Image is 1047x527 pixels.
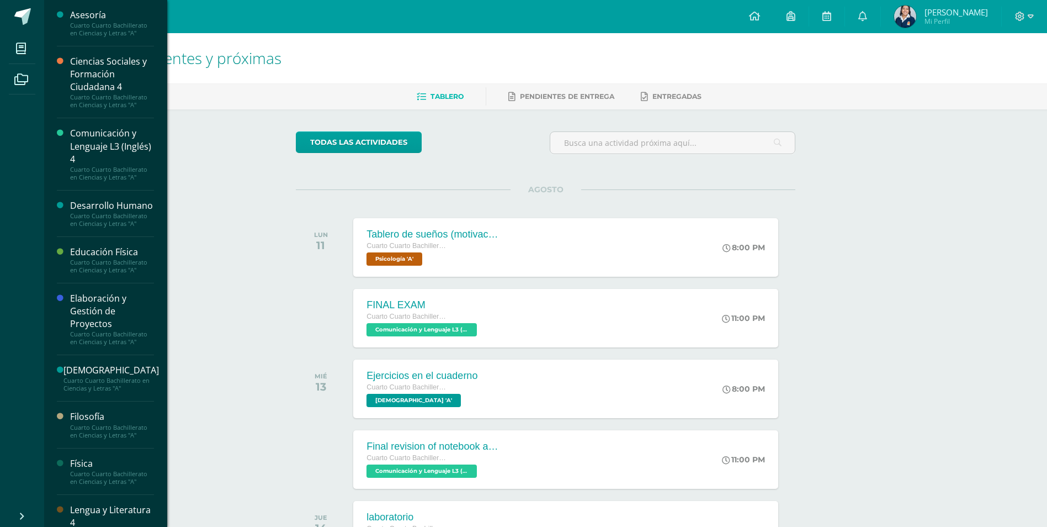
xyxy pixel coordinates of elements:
div: JUE [315,514,327,521]
a: Desarrollo HumanoCuarto Cuarto Bachillerato en Ciencias y Letras "A" [70,199,154,228]
a: AsesoríaCuarto Cuarto Bachillerato en Ciencias y Letras "A" [70,9,154,37]
div: laboratorio [366,512,449,523]
div: 13 [315,380,327,393]
img: e5e8cd2338d8cf2eac9869c27e6ace4a.png [894,6,916,28]
div: Física [70,457,154,470]
span: Mi Perfil [924,17,988,26]
div: Cuarto Cuarto Bachillerato en Ciencias y Letras "A" [70,93,154,109]
div: Cuarto Cuarto Bachillerato en Ciencias y Letras "A" [70,166,154,181]
div: Final revision of notebook and book [366,441,499,452]
input: Busca una actividad próxima aquí... [550,132,795,154]
span: AGOSTO [511,185,581,194]
a: Pendientes de entrega [508,88,614,106]
span: Entregadas [652,92,701,101]
div: Cuarto Cuarto Bachillerato en Ciencias y Letras "A" [70,330,154,346]
div: Filosofía [70,410,154,423]
span: Cuarto Cuarto Bachillerato en Ciencias y Letras [366,454,449,462]
div: Cuarto Cuarto Bachillerato en Ciencias y Letras "A" [70,470,154,486]
div: 11:00 PM [722,455,765,465]
div: Ciencias Sociales y Formación Ciudadana 4 [70,55,154,93]
a: Tablero [417,88,464,106]
span: Evangelización 'A' [366,394,461,407]
span: Cuarto Cuarto Bachillerato en Ciencias y Letras [366,242,449,250]
div: Tablero de sueños (motivación) [366,229,499,240]
a: Ciencias Sociales y Formación Ciudadana 4Cuarto Cuarto Bachillerato en Ciencias y Letras "A" [70,55,154,109]
span: Tablero [431,92,464,101]
a: [DEMOGRAPHIC_DATA]Cuarto Cuarto Bachillerato en Ciencias y Letras "A" [63,364,159,392]
div: 11 [314,239,328,252]
span: [PERSON_NAME] [924,7,988,18]
div: Comunicación y Lenguaje L3 (Inglés) 4 [70,127,154,165]
span: Psicología 'A' [366,252,422,266]
div: [DEMOGRAPHIC_DATA] [63,364,159,377]
span: Cuarto Cuarto Bachillerato en Ciencias y Letras [366,383,449,391]
a: Educación FísicaCuarto Cuarto Bachillerato en Ciencias y Letras "A" [70,246,154,274]
div: 11:00 PM [722,313,765,323]
span: Comunicación y Lenguaje L3 (Inglés) 4 'A' [366,465,477,478]
div: LUN [314,231,328,239]
div: 8:00 PM [722,243,765,252]
div: FINAL EXAM [366,299,480,311]
div: MIÉ [315,372,327,380]
span: Actividades recientes y próximas [57,48,281,68]
div: Cuarto Cuarto Bachillerato en Ciencias y Letras "A" [70,212,154,228]
a: Comunicación y Lenguaje L3 (Inglés) 4Cuarto Cuarto Bachillerato en Ciencias y Letras "A" [70,127,154,181]
a: Elaboración y Gestión de ProyectosCuarto Cuarto Bachillerato en Ciencias y Letras "A" [70,292,154,346]
div: Cuarto Cuarto Bachillerato en Ciencias y Letras "A" [63,377,159,392]
span: Pendientes de entrega [520,92,614,101]
div: Desarrollo Humano [70,199,154,212]
div: 8:00 PM [722,384,765,394]
div: Cuarto Cuarto Bachillerato en Ciencias y Letras "A" [70,424,154,439]
div: Ejercicios en el cuaderno [366,370,477,382]
a: todas las Actividades [296,131,422,153]
a: FísicaCuarto Cuarto Bachillerato en Ciencias y Letras "A" [70,457,154,486]
a: FilosofíaCuarto Cuarto Bachillerato en Ciencias y Letras "A" [70,410,154,439]
div: Cuarto Cuarto Bachillerato en Ciencias y Letras "A" [70,22,154,37]
span: Cuarto Cuarto Bachillerato en Ciencias y Letras [366,313,449,320]
span: Comunicación y Lenguaje L3 (Inglés) 4 'A' [366,323,477,336]
a: Entregadas [641,88,701,106]
div: Asesoría [70,9,154,22]
div: Educación Física [70,246,154,259]
div: Elaboración y Gestión de Proyectos [70,292,154,330]
div: Cuarto Cuarto Bachillerato en Ciencias y Letras "A" [70,259,154,274]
